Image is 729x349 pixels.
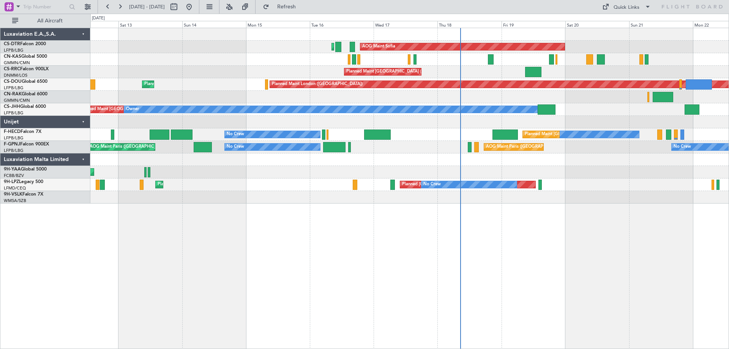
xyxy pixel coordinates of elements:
a: CN-RAKGlobal 6000 [4,92,47,96]
a: LFMD/CEQ [4,185,26,191]
div: Tue 16 [310,21,374,28]
a: GMMN/CMN [4,98,30,103]
div: Sun 14 [182,21,246,28]
div: Planned Maint [GEOGRAPHIC_DATA] ([GEOGRAPHIC_DATA]) [525,129,644,140]
div: Wed 17 [374,21,437,28]
button: Refresh [259,1,305,13]
a: FCBB/BZV [4,173,24,178]
span: 9H-LPZ [4,180,19,184]
div: No Crew [423,179,441,190]
a: 9H-LPZLegacy 500 [4,180,43,184]
div: Sat 13 [118,21,182,28]
span: CS-RRC [4,67,20,71]
a: DNMM/LOS [4,73,27,78]
span: F-HECD [4,129,21,134]
div: Quick Links [614,4,639,11]
div: Planned Maint London ([GEOGRAPHIC_DATA]) [272,79,363,90]
a: F-HECDFalcon 7X [4,129,41,134]
div: Planned Maint Cannes ([GEOGRAPHIC_DATA]) [158,179,248,190]
a: F-GPNJFalcon 900EX [4,142,49,147]
div: Thu 18 [437,21,501,28]
div: Owner [126,104,139,115]
div: Planned Maint [GEOGRAPHIC_DATA] ([GEOGRAPHIC_DATA]) [346,66,466,77]
input: Trip Number [23,1,67,13]
a: WMSA/SZB [4,198,26,204]
span: CN-RAK [4,92,22,96]
div: No Crew [227,129,244,140]
span: CN-KAS [4,54,21,59]
div: Sun 21 [629,21,693,28]
div: AOG Maint Paris ([GEOGRAPHIC_DATA]) [90,141,169,153]
div: No Crew [227,141,244,153]
a: GMMN/CMN [4,60,30,66]
span: CS-DOU [4,79,22,84]
div: AOG Maint Paris ([GEOGRAPHIC_DATA]) [486,141,566,153]
span: CS-DTR [4,42,20,46]
span: CS-JHH [4,104,20,109]
span: All Aircraft [20,18,80,24]
span: 9H-YAA [4,167,21,172]
a: LFPB/LBG [4,148,24,153]
div: Planned Maint [GEOGRAPHIC_DATA] ([GEOGRAPHIC_DATA]) [144,79,264,90]
a: LFPB/LBG [4,110,24,116]
span: 9H-VSLK [4,192,22,197]
span: F-GPNJ [4,142,20,147]
button: Quick Links [598,1,655,13]
div: Mon 15 [246,21,310,28]
div: Fri 19 [502,21,565,28]
div: AOG Maint Sofia [362,41,395,52]
a: LFPB/LBG [4,135,24,141]
a: CS-JHHGlobal 6000 [4,104,46,109]
div: Planned Maint Sofia [334,41,372,52]
span: [DATE] - [DATE] [129,3,165,10]
div: No Crew [674,141,691,153]
div: Planned [GEOGRAPHIC_DATA] ([GEOGRAPHIC_DATA]) [402,179,510,190]
a: 9H-VSLKFalcon 7X [4,192,43,197]
a: CS-DTRFalcon 2000 [4,42,46,46]
a: LFPB/LBG [4,47,24,53]
button: All Aircraft [8,15,82,27]
div: Sat 20 [565,21,629,28]
div: [DATE] [92,15,105,22]
a: CN-KASGlobal 5000 [4,54,47,59]
a: CS-RRCFalcon 900LX [4,67,49,71]
a: 9H-YAAGlobal 5000 [4,167,47,172]
a: CS-DOUGlobal 6500 [4,79,47,84]
a: LFPB/LBG [4,85,24,91]
span: Refresh [271,4,303,9]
